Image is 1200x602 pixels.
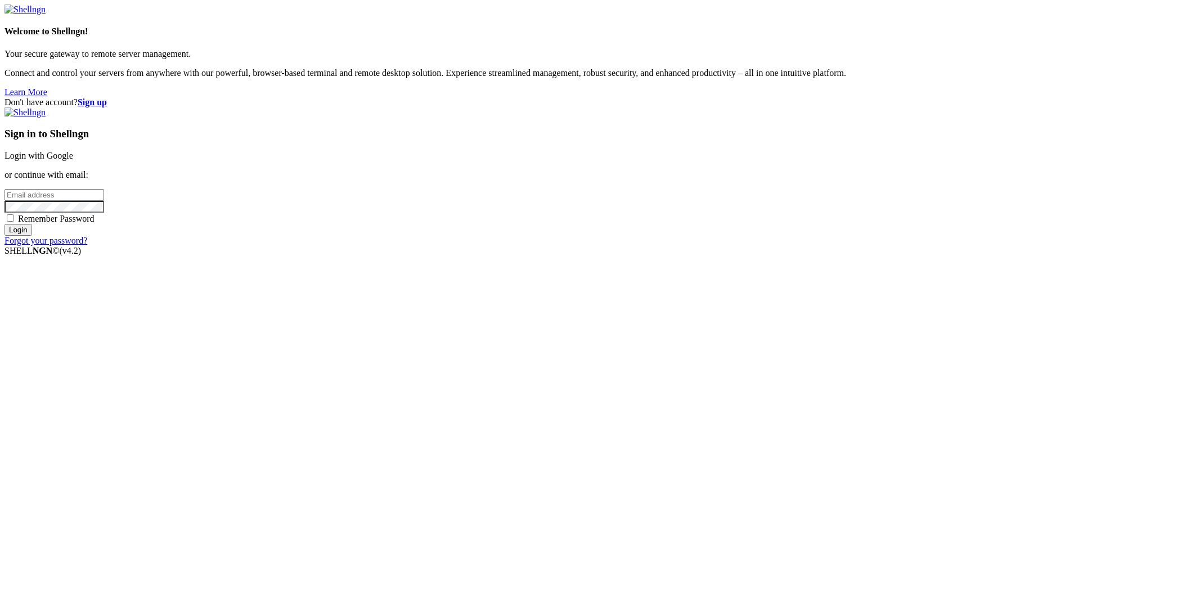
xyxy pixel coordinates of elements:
p: Your secure gateway to remote server management. [5,49,1195,59]
b: NGN [33,246,53,255]
a: Forgot your password? [5,236,87,245]
a: Login with Google [5,151,73,160]
div: Don't have account? [5,97,1195,107]
span: Remember Password [18,214,95,223]
p: Connect and control your servers from anywhere with our powerful, browser-based terminal and remo... [5,68,1195,78]
a: Learn More [5,87,47,97]
a: Sign up [78,97,107,107]
span: SHELL © [5,246,81,255]
h3: Sign in to Shellngn [5,128,1195,140]
input: Login [5,224,32,236]
img: Shellngn [5,107,46,118]
h4: Welcome to Shellngn! [5,26,1195,37]
input: Email address [5,189,104,201]
span: 4.2.0 [60,246,82,255]
p: or continue with email: [5,170,1195,180]
input: Remember Password [7,214,14,222]
img: Shellngn [5,5,46,15]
